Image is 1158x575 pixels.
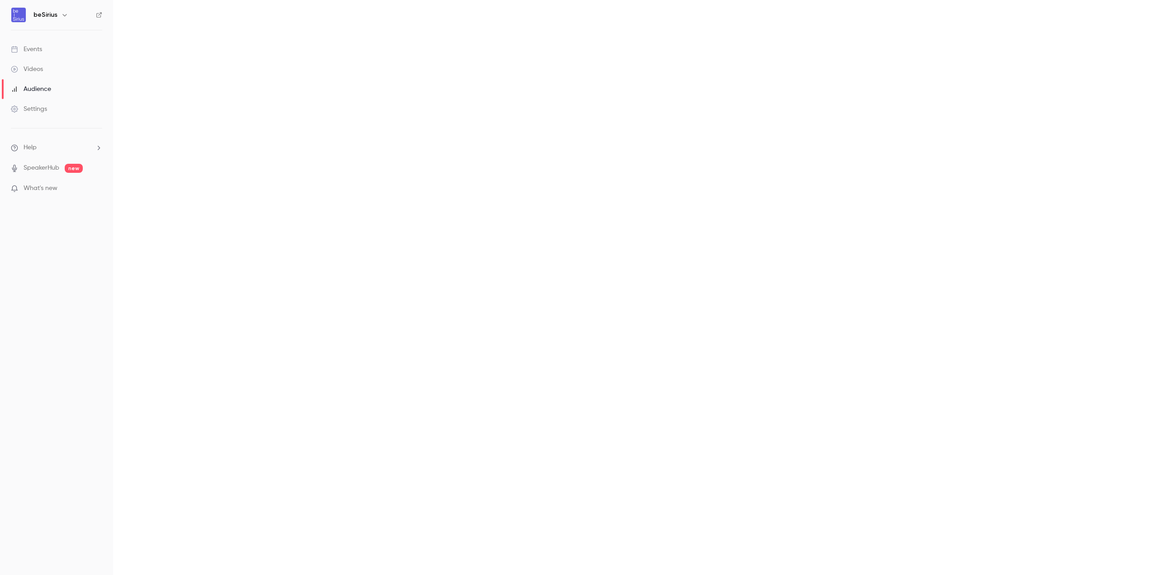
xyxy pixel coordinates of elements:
[24,184,57,193] span: What's new
[33,10,57,19] h6: beSirius
[24,163,59,173] a: SpeakerHub
[11,105,47,114] div: Settings
[11,85,51,94] div: Audience
[11,8,26,22] img: beSirius
[65,164,83,173] span: new
[11,65,43,74] div: Videos
[11,45,42,54] div: Events
[11,143,102,152] li: help-dropdown-opener
[24,143,37,152] span: Help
